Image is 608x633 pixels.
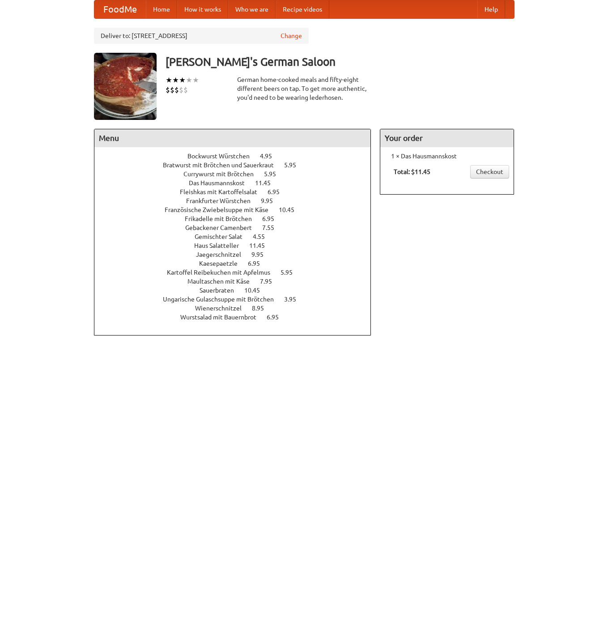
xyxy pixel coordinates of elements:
span: 11.45 [249,242,274,249]
h4: Your order [380,129,514,147]
span: Ungarische Gulaschsuppe mit Brötchen [163,296,283,303]
a: FoodMe [94,0,146,18]
li: ★ [166,75,172,85]
a: Home [146,0,177,18]
a: Sauerbraten 10.45 [200,287,276,294]
span: Gemischter Salat [195,233,251,240]
a: Gemischter Salat 4.55 [195,233,281,240]
a: Haus Salatteller 11.45 [194,242,281,249]
a: Currywurst mit Brötchen 5.95 [183,170,293,178]
span: 6.95 [267,314,288,321]
a: Change [281,31,302,40]
img: angular.jpg [94,53,157,120]
h3: [PERSON_NAME]'s German Saloon [166,53,514,71]
span: 11.45 [255,179,280,187]
a: Fleishkas mit Kartoffelsalat 6.95 [180,188,296,195]
a: Recipe videos [276,0,329,18]
a: Französische Zwiebelsuppe mit Käse 10.45 [165,206,311,213]
div: Deliver to: [STREET_ADDRESS] [94,28,309,44]
a: Checkout [470,165,509,178]
div: German home-cooked meals and fifty-eight different beers on tap. To get more authentic, you'd nee... [237,75,371,102]
span: Wurstsalad mit Bauernbrot [180,314,265,321]
a: Help [477,0,505,18]
b: Total: $11.45 [394,168,430,175]
span: 10.45 [279,206,303,213]
li: $ [166,85,170,95]
li: $ [183,85,188,95]
span: Haus Salatteller [194,242,248,249]
span: 7.55 [262,224,283,231]
li: $ [174,85,179,95]
span: 8.95 [252,305,273,312]
a: Frikadelle mit Brötchen 6.95 [185,215,291,222]
span: Wienerschnitzel [195,305,251,312]
span: 10.45 [244,287,269,294]
li: ★ [179,75,186,85]
span: 9.95 [261,197,282,204]
a: Das Hausmannskost 11.45 [189,179,287,187]
span: 5.95 [281,269,302,276]
a: Jaegerschnitzel 9.95 [196,251,280,258]
a: Gebackener Camenbert 7.55 [185,224,291,231]
a: Ungarische Gulaschsuppe mit Brötchen 3.95 [163,296,313,303]
span: 3.95 [284,296,305,303]
span: 5.95 [284,161,305,169]
span: Frankfurter Würstchen [186,197,259,204]
span: Currywurst mit Brötchen [183,170,263,178]
span: Das Hausmannskost [189,179,254,187]
span: Kaesepaetzle [199,260,247,267]
span: Frikadelle mit Brötchen [185,215,261,222]
span: Bratwurst mit Brötchen und Sauerkraut [163,161,283,169]
a: Bockwurst Würstchen 4.95 [187,153,289,160]
span: Französische Zwiebelsuppe mit Käse [165,206,277,213]
span: 4.95 [260,153,281,160]
span: Maultaschen mit Käse [187,278,259,285]
a: Kaesepaetzle 6.95 [199,260,276,267]
li: ★ [172,75,179,85]
span: 9.95 [251,251,272,258]
span: 6.95 [248,260,269,267]
a: How it works [177,0,228,18]
li: ★ [192,75,199,85]
a: Wurstsalad mit Bauernbrot 6.95 [180,314,295,321]
span: Jaegerschnitzel [196,251,250,258]
span: 6.95 [262,215,283,222]
span: 7.95 [260,278,281,285]
a: Kartoffel Reibekuchen mit Apfelmus 5.95 [167,269,309,276]
span: Kartoffel Reibekuchen mit Apfelmus [167,269,279,276]
span: Gebackener Camenbert [185,224,261,231]
span: 5.95 [264,170,285,178]
h4: Menu [94,129,371,147]
span: Fleishkas mit Kartoffelsalat [180,188,266,195]
a: Wienerschnitzel 8.95 [195,305,281,312]
span: 6.95 [268,188,289,195]
a: Frankfurter Würstchen 9.95 [186,197,289,204]
a: Who we are [228,0,276,18]
span: 4.55 [253,233,274,240]
a: Maultaschen mit Käse 7.95 [187,278,289,285]
span: Sauerbraten [200,287,243,294]
span: Bockwurst Würstchen [187,153,259,160]
li: $ [179,85,183,95]
a: Bratwurst mit Brötchen und Sauerkraut 5.95 [163,161,313,169]
li: 1 × Das Hausmannskost [385,152,509,161]
li: ★ [186,75,192,85]
li: $ [170,85,174,95]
